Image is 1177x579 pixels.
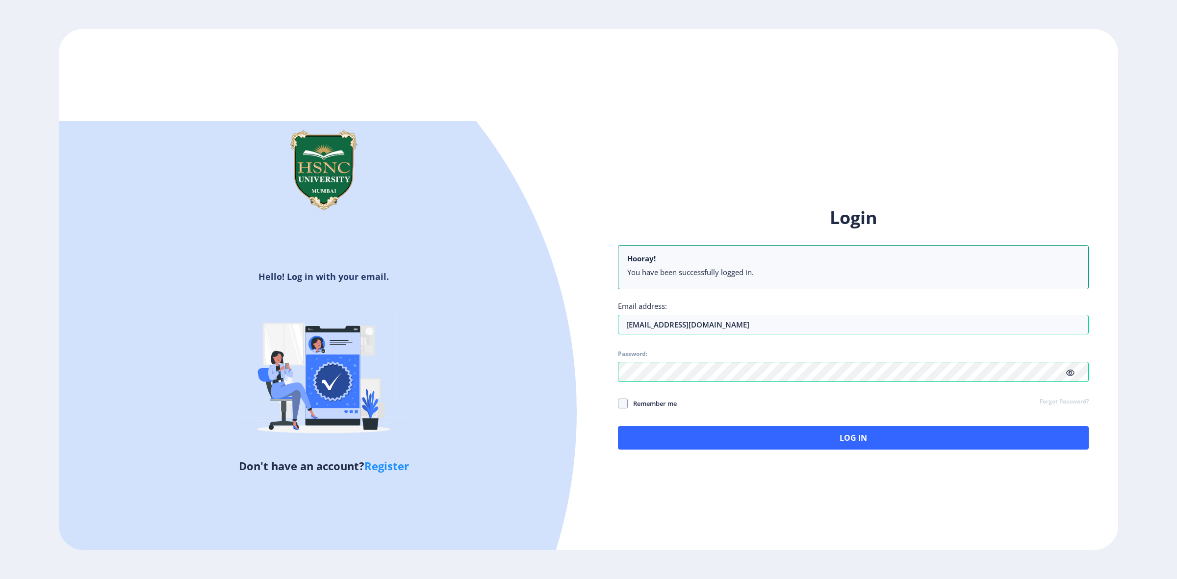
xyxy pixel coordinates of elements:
label: Password: [618,350,647,358]
button: Log In [618,426,1089,450]
a: Forgot Password? [1040,398,1089,406]
li: You have been successfully logged in. [627,267,1079,277]
img: Verified-rafiki.svg [238,286,409,458]
label: Email address: [618,301,667,311]
a: Register [364,458,409,473]
input: Email address [618,315,1089,334]
img: hsnc.png [275,121,373,219]
span: Remember me [628,398,677,409]
h1: Login [618,206,1089,229]
h5: Don't have an account? [66,458,581,474]
b: Hooray! [627,253,656,263]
